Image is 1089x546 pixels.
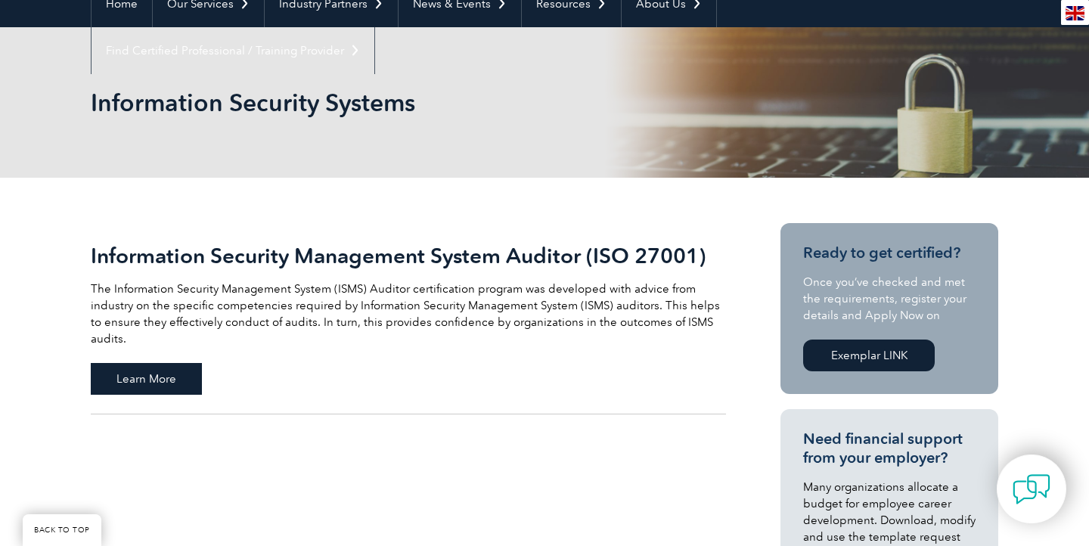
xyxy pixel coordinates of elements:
[803,340,935,371] a: Exemplar LINK
[91,363,202,395] span: Learn More
[23,514,101,546] a: BACK TO TOP
[91,244,726,268] h2: Information Security Management System Auditor (ISO 27001)
[92,27,374,74] a: Find Certified Professional / Training Provider
[803,430,976,467] h3: Need financial support from your employer?
[1013,470,1050,508] img: contact-chat.png
[803,244,976,262] h3: Ready to get certified?
[91,88,672,117] h1: Information Security Systems
[803,274,976,324] p: Once you’ve checked and met the requirements, register your details and Apply Now on
[91,281,726,347] p: The Information Security Management System (ISMS) Auditor certification program was developed wit...
[91,223,726,414] a: Information Security Management System Auditor (ISO 27001) The Information Security Management Sy...
[1066,6,1084,20] img: en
